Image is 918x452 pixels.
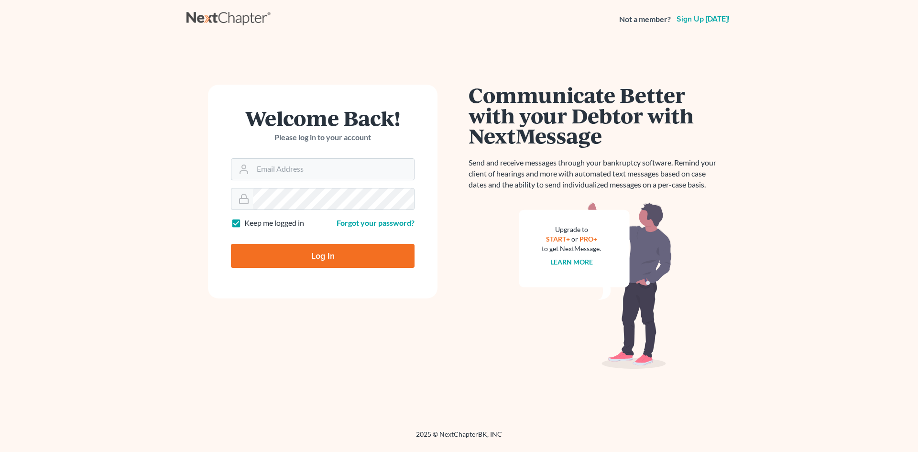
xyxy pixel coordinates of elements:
img: nextmessage_bg-59042aed3d76b12b5cd301f8e5b87938c9018125f34e5fa2b7a6b67550977c72.svg [519,202,672,369]
p: Please log in to your account [231,132,415,143]
input: Log In [231,244,415,268]
p: Send and receive messages through your bankruptcy software. Remind your client of hearings and mo... [469,157,722,190]
strong: Not a member? [619,14,671,25]
div: to get NextMessage. [542,244,601,254]
div: 2025 © NextChapterBK, INC [186,430,732,447]
a: Sign up [DATE]! [675,15,732,23]
a: START+ [546,235,570,243]
a: PRO+ [579,235,597,243]
h1: Welcome Back! [231,108,415,128]
a: Learn more [550,258,593,266]
input: Email Address [253,159,414,180]
h1: Communicate Better with your Debtor with NextMessage [469,85,722,146]
label: Keep me logged in [244,218,304,229]
div: Upgrade to [542,225,601,234]
span: or [571,235,578,243]
a: Forgot your password? [337,218,415,227]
